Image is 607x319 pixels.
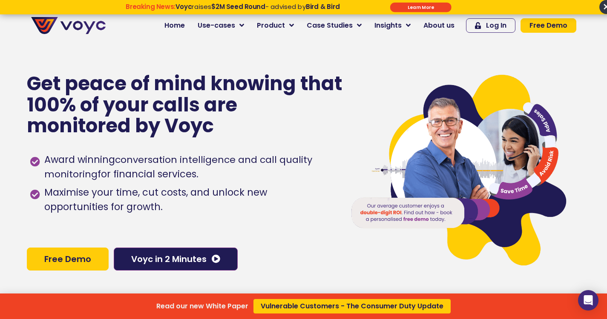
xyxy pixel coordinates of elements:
strong: Bird & Bird [306,2,340,11]
span: Phone [113,34,134,44]
div: Breaking News: Voyc raises $2M Seed Round - advised by Bird & Bird [93,3,372,18]
div: Open Intercom Messenger [578,290,598,310]
div: Submit [390,3,452,12]
span: raises - advised by [175,2,340,11]
span: Job title [113,69,142,79]
strong: Voyc [175,2,192,11]
strong: Breaking News: [126,2,175,11]
span: Vulnerable Customers - The Consumer Duty Update [261,303,443,310]
strong: $2M Seed Round [211,2,265,11]
a: Privacy Policy [175,177,216,185]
